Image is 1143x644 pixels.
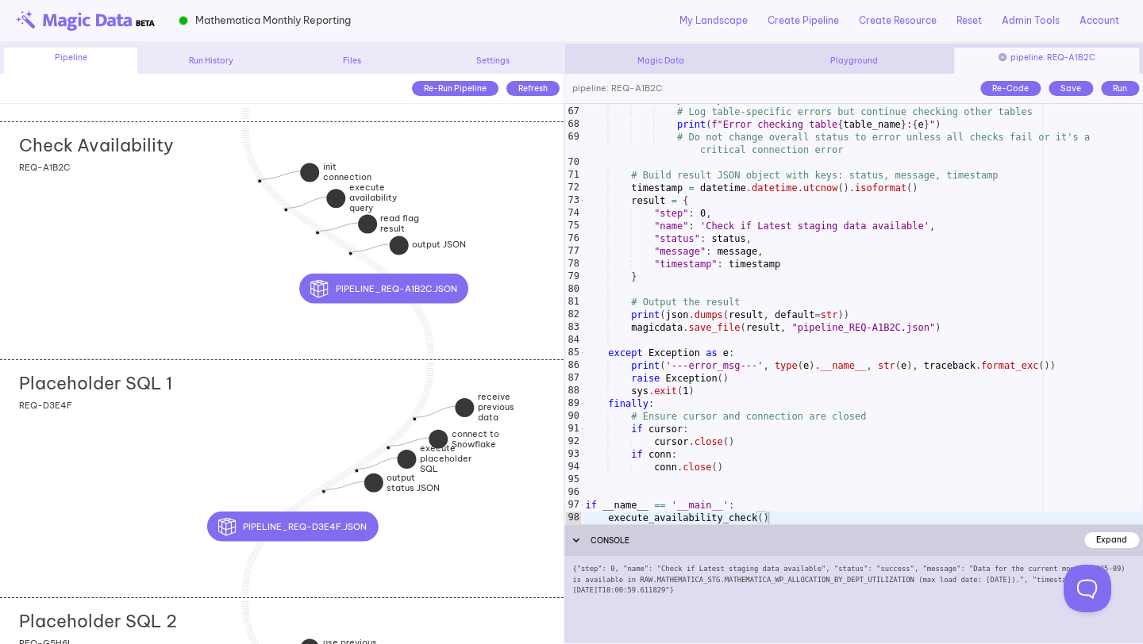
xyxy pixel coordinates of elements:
[565,397,581,410] div: 89
[4,48,137,74] div: Pipeline
[565,435,581,448] div: 92
[768,13,839,28] a: Create Pipeline
[358,468,437,499] div: execute placeholder SQL
[565,448,581,461] div: 93
[580,448,589,461] span: Toggle code folding, rows 93 through 94
[323,161,371,182] strong: init connection
[565,105,581,118] div: 67
[565,385,581,397] div: 88
[1101,81,1139,96] div: Run
[565,131,581,156] div: 69
[325,489,404,510] div: output status JSON
[565,512,581,524] div: 98
[1002,13,1060,28] a: Admin Tools
[19,373,172,393] h2: Placeholder SQL 1
[565,220,581,232] div: 75
[565,309,581,321] div: 82
[580,347,589,359] span: Toggle code folding, rows 85 through 88
[19,135,174,155] h2: Check Availability
[580,194,589,207] span: Toggle code folding, rows 73 through 79
[565,486,581,499] div: 96
[565,321,581,334] div: 83
[412,81,498,96] div: Re-Run Pipeline
[412,240,466,251] strong: output JSON
[478,391,514,423] strong: receive previous data
[568,55,753,67] div: Magic Data
[349,182,397,213] strong: execute availability query
[565,461,581,473] div: 94
[565,156,581,169] div: 70
[565,347,581,359] div: 85
[761,55,946,67] div: Playground
[564,74,662,104] div: pipeline: REQ-A1B2C
[565,283,581,296] div: 80
[565,270,581,283] div: 79
[580,423,589,435] span: Toggle code folding, rows 91 through 92
[286,55,418,67] div: Files
[452,428,499,450] strong: connect to Snowflake
[980,81,1041,96] div: Re-Code
[565,182,581,194] div: 72
[591,535,629,546] span: CONSOLE
[195,13,351,28] span: Mathematica Monthly Reporting
[565,296,581,309] div: 81
[293,512,464,542] div: pipeline_REQ-D3E4F.json
[565,423,581,435] div: 91
[954,48,1139,74] div: pipeline: REQ-A1B2C
[565,118,581,131] div: 68
[565,359,581,372] div: 86
[1079,13,1119,28] a: Account
[384,274,552,304] div: pipeline_REQ-A1B2C.json
[565,194,581,207] div: 73
[352,251,428,270] div: output JSON
[287,208,367,239] div: execute availability query
[565,473,581,486] div: 95
[19,400,72,411] span: REQ-D3E4F
[427,55,560,67] div: Settings
[390,446,469,466] div: connect to Snowflake
[506,81,560,96] div: Refresh
[416,416,495,447] div: receive previous data
[580,397,589,410] span: Toggle code folding, rows 89 through 94
[565,207,581,220] div: 74
[420,443,471,474] strong: execute placeholder SQL
[19,162,70,173] span: REQ-A1B2C
[565,245,581,258] div: 77
[565,334,581,347] div: 84
[565,372,581,385] div: 87
[565,499,581,512] div: 97
[387,472,440,493] strong: output status JSON
[1084,532,1139,547] div: Expand
[679,13,748,28] a: My Landscape
[565,410,581,423] div: 90
[565,258,581,270] div: 78
[565,232,581,245] div: 76
[580,499,589,512] span: Toggle code folding, rows 97 through 98
[1049,81,1093,96] div: Save
[956,13,982,28] a: Reset
[19,611,177,631] h2: Placeholder SQL 2
[145,55,278,67] div: Run History
[16,10,155,31] img: beta-logo.png
[565,169,581,182] div: 71
[318,230,398,251] div: read flag result
[1064,565,1111,612] iframe: Toggle Customer Support
[207,512,378,542] button: pipeline_REQ-D3E4F.json
[380,213,419,234] strong: read flag result
[261,178,341,199] div: init connection
[564,556,1143,643] div: {"step": 0, "name": "Check if Latest staging data available", "status": "success", "message": "Da...
[859,13,937,28] a: Create Resource
[299,274,468,304] button: pipeline_REQ-A1B2C.json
